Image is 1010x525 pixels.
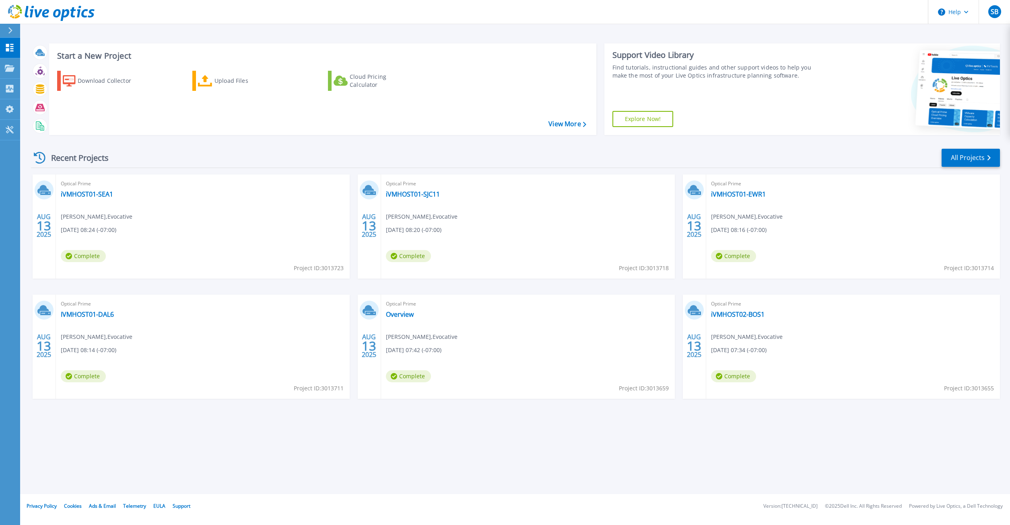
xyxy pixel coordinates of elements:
[711,310,765,318] a: iVMHOST02-BOS1
[548,120,586,128] a: View More
[36,211,52,240] div: AUG 2025
[386,332,458,341] span: [PERSON_NAME] , Evocative
[619,264,669,273] span: Project ID: 3013718
[687,342,701,349] span: 13
[711,299,995,308] span: Optical Prime
[386,250,431,262] span: Complete
[123,502,146,509] a: Telemetry
[944,264,994,273] span: Project ID: 3013714
[711,190,766,198] a: iVMHOST01-EWR1
[825,504,902,509] li: © 2025 Dell Inc. All Rights Reserved
[61,190,113,198] a: iVMHOST01-SEA1
[61,299,345,308] span: Optical Prime
[173,502,190,509] a: Support
[61,346,116,355] span: [DATE] 08:14 (-07:00)
[386,370,431,382] span: Complete
[31,148,120,168] div: Recent Projects
[991,8,998,15] span: SB
[153,502,165,509] a: EULA
[294,264,344,273] span: Project ID: 3013723
[686,211,702,240] div: AUG 2025
[350,73,414,89] div: Cloud Pricing Calculator
[386,212,458,221] span: [PERSON_NAME] , Evocative
[386,299,670,308] span: Optical Prime
[57,51,586,60] h3: Start a New Project
[909,504,1003,509] li: Powered by Live Optics, a Dell Technology
[711,346,767,355] span: [DATE] 07:34 (-07:00)
[61,226,116,234] span: [DATE] 08:24 (-07:00)
[711,212,783,221] span: [PERSON_NAME] , Evocative
[386,310,414,318] a: Overview
[61,332,132,341] span: [PERSON_NAME] , Evocative
[711,250,756,262] span: Complete
[214,73,279,89] div: Upload Files
[711,226,767,234] span: [DATE] 08:16 (-07:00)
[711,370,756,382] span: Complete
[57,71,147,91] a: Download Collector
[386,346,441,355] span: [DATE] 07:42 (-07:00)
[942,149,1000,167] a: All Projects
[612,64,817,80] div: Find tutorials, instructional guides and other support videos to help you make the most of your L...
[192,71,282,91] a: Upload Files
[361,331,377,361] div: AUG 2025
[686,331,702,361] div: AUG 2025
[61,212,132,221] span: [PERSON_NAME] , Evocative
[612,50,817,60] div: Support Video Library
[37,222,51,229] span: 13
[37,342,51,349] span: 13
[64,502,82,509] a: Cookies
[89,502,116,509] a: Ads & Email
[619,384,669,393] span: Project ID: 3013659
[294,384,344,393] span: Project ID: 3013711
[362,222,376,229] span: 13
[711,332,783,341] span: [PERSON_NAME] , Evocative
[328,71,418,91] a: Cloud Pricing Calculator
[61,250,106,262] span: Complete
[61,310,114,318] a: IVMHOST01-DAL6
[386,226,441,234] span: [DATE] 08:20 (-07:00)
[763,504,818,509] li: Version: [TECHNICAL_ID]
[78,73,142,89] div: Download Collector
[386,190,440,198] a: iVMHOST01-SJC11
[36,331,52,361] div: AUG 2025
[27,502,57,509] a: Privacy Policy
[386,179,670,188] span: Optical Prime
[361,211,377,240] div: AUG 2025
[61,179,345,188] span: Optical Prime
[944,384,994,393] span: Project ID: 3013655
[61,370,106,382] span: Complete
[711,179,995,188] span: Optical Prime
[612,111,674,127] a: Explore Now!
[362,342,376,349] span: 13
[687,222,701,229] span: 13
